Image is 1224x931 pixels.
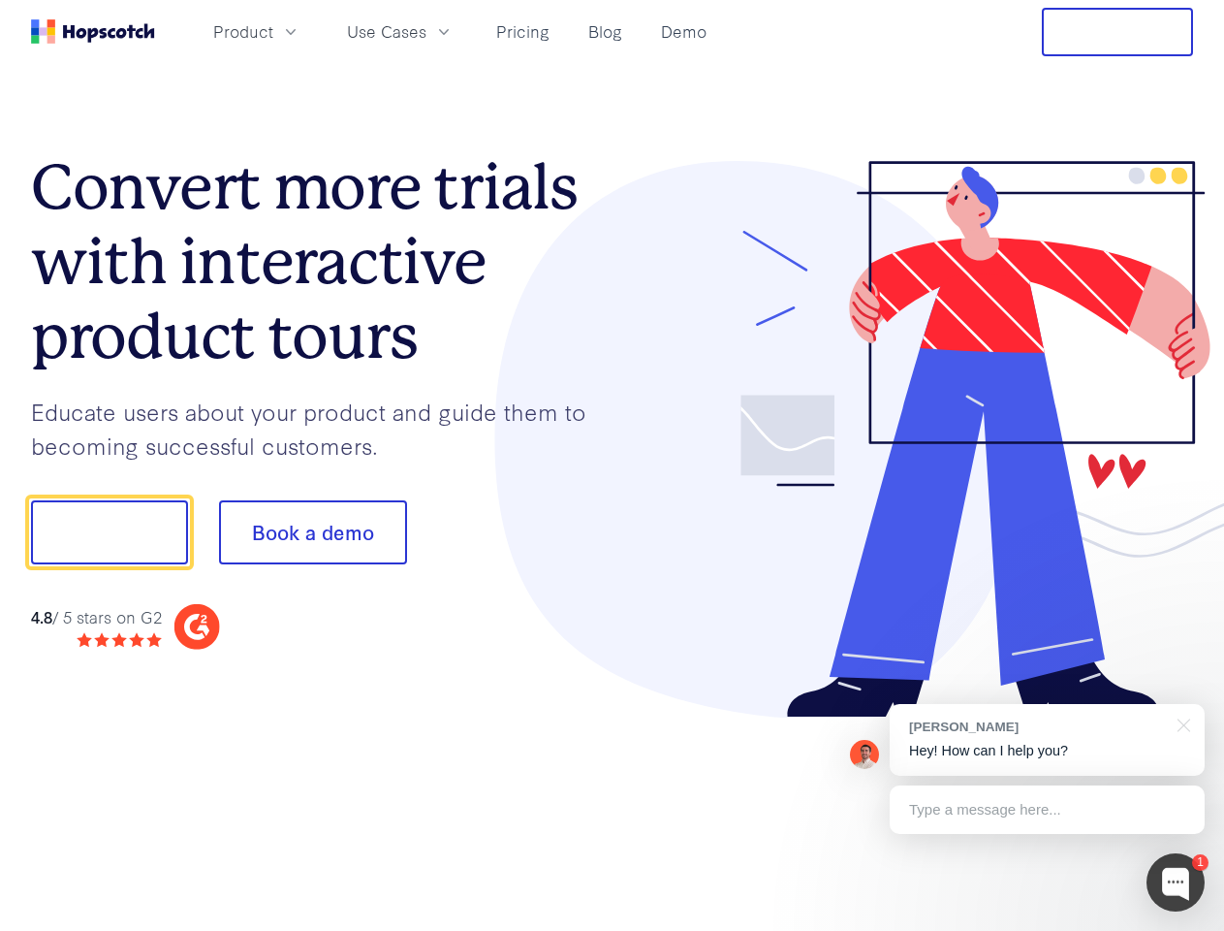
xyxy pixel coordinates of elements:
div: / 5 stars on G2 [31,605,162,629]
div: [PERSON_NAME] [909,718,1166,736]
p: Hey! How can I help you? [909,741,1185,761]
p: Educate users about your product and guide them to becoming successful customers. [31,395,612,462]
h1: Convert more trials with interactive product tours [31,150,612,373]
div: Type a message here... [890,786,1205,834]
a: Pricing [488,16,557,48]
a: Blog [581,16,630,48]
span: Use Cases [347,19,426,44]
button: Use Cases [335,16,465,48]
a: Demo [653,16,714,48]
button: Product [202,16,312,48]
span: Product [213,19,273,44]
button: Free Trial [1042,8,1193,56]
strong: 4.8 [31,605,52,627]
button: Book a demo [219,500,407,564]
div: 1 [1192,854,1208,871]
a: Home [31,19,155,44]
img: Mark Spera [850,740,879,769]
button: Show me! [31,500,188,564]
